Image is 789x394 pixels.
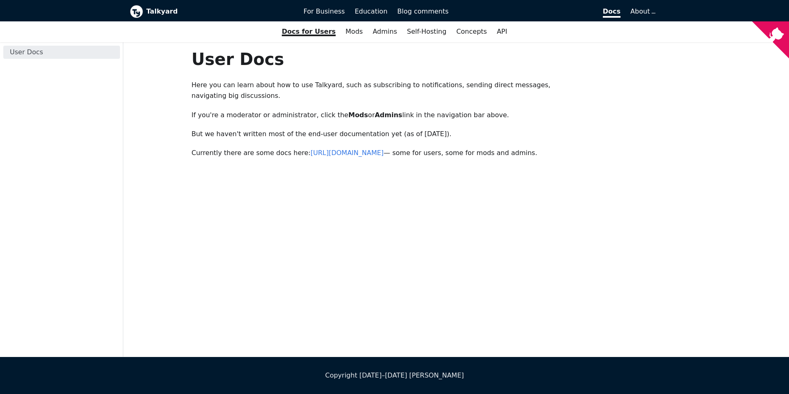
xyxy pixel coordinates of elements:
a: For Business [299,5,350,19]
a: [URL][DOMAIN_NAME] [311,149,384,157]
a: API [492,25,512,39]
span: Blog comments [397,7,449,15]
span: For Business [304,7,345,15]
a: Talkyard logoTalkyard [130,5,292,18]
p: If you're a moderator or administrator, click the or link in the navigation bar above. [191,110,585,121]
a: About [630,7,654,15]
a: Admins [368,25,402,39]
p: Currently there are some docs here: — some for users, some for mods and admins. [191,148,585,158]
div: Copyright [DATE]–[DATE] [PERSON_NAME] [130,370,659,381]
a: Docs for Users [277,25,341,39]
a: Concepts [451,25,492,39]
h1: User Docs [191,49,585,70]
p: But we haven't written most of the end-user documentation yet (as of [DATE]). [191,129,585,139]
span: Docs [603,7,621,18]
strong: Admins [375,111,402,119]
a: Blog comments [392,5,454,19]
a: Education [350,5,392,19]
img: Talkyard logo [130,5,143,18]
a: User Docs [3,46,120,59]
span: Education [355,7,388,15]
a: Self-Hosting [402,25,451,39]
b: Talkyard [146,6,292,17]
a: Docs [454,5,626,19]
a: Mods [341,25,368,39]
strong: Mods [348,111,368,119]
p: Here you can learn about how to use Talkyard, such as subscribing to notifications, sending direc... [191,80,585,102]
